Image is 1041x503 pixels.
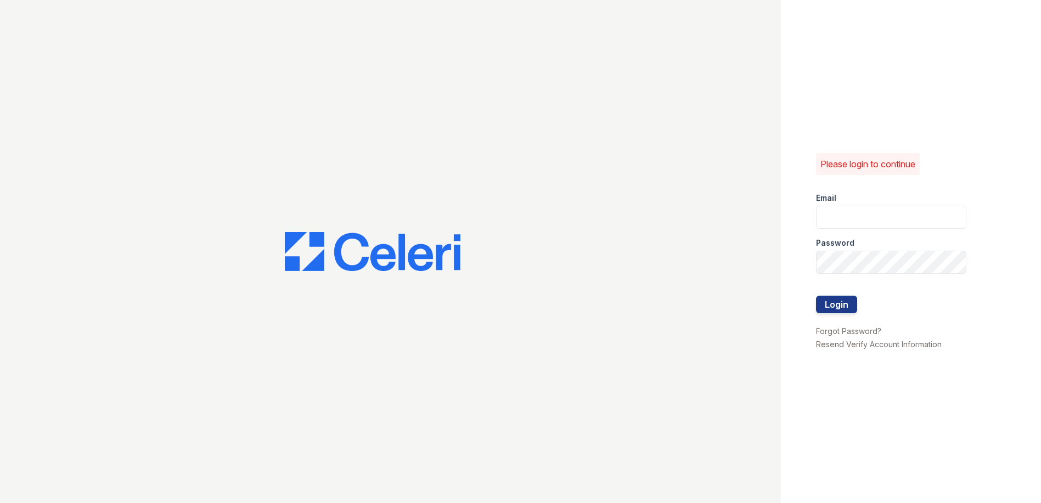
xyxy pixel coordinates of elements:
p: Please login to continue [820,157,915,171]
label: Password [816,238,854,248]
img: CE_Logo_Blue-a8612792a0a2168367f1c8372b55b34899dd931a85d93a1a3d3e32e68fde9ad4.png [285,232,460,272]
label: Email [816,193,836,204]
button: Login [816,296,857,313]
a: Resend Verify Account Information [816,340,942,349]
a: Forgot Password? [816,326,881,336]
